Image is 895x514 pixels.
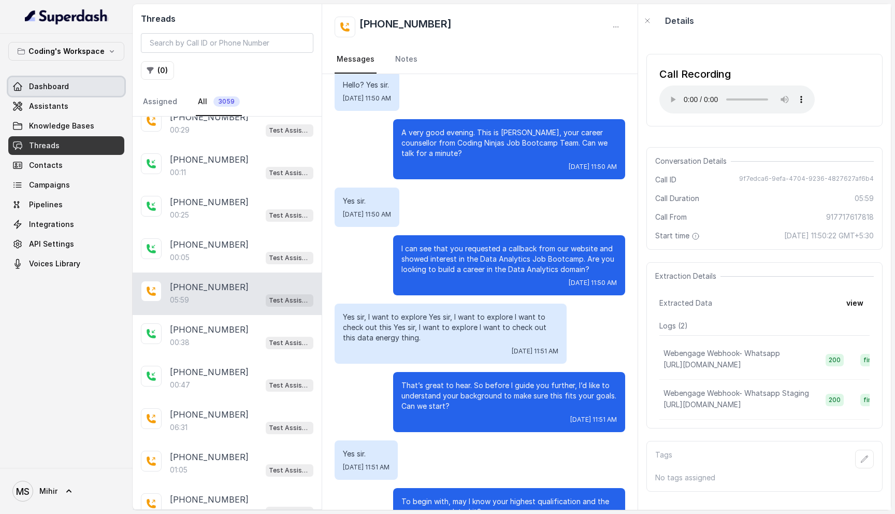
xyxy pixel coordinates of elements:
[269,465,310,476] p: Test Assistant-3
[663,400,741,409] span: [URL][DOMAIN_NAME]
[8,254,124,273] a: Voices Library
[8,195,124,214] a: Pipelines
[655,231,702,241] span: Start time
[213,96,240,107] span: 3059
[170,238,249,251] p: [PHONE_NUMBER]
[655,473,874,483] p: No tags assigned
[141,12,313,25] h2: Threads
[141,88,179,116] a: Assigned
[170,295,189,305] p: 05:59
[28,45,105,58] p: Coding's Workspace
[39,486,57,496] span: Mihir
[784,231,874,241] span: [DATE] 11:50:22 GMT+5:30
[8,97,124,116] a: Assistants
[826,212,874,222] span: 917717617818
[665,15,694,27] p: Details
[8,176,124,194] a: Campaigns
[659,67,815,81] div: Call Recording
[170,153,249,166] p: [PHONE_NUMBER]
[29,81,69,92] span: Dashboard
[170,422,187,433] p: 06:31
[141,33,313,53] input: Search by Call ID or Phone Number
[29,239,74,249] span: API Settings
[655,193,699,204] span: Call Duration
[16,486,30,497] text: MS
[8,42,124,61] button: Coding's Workspace
[29,160,63,170] span: Contacts
[655,271,720,281] span: Extraction Details
[29,101,68,111] span: Assistants
[343,94,391,103] span: [DATE] 11:50 AM
[401,380,617,411] p: That’s great to hear. So before I guide you further, I’d like to understand your background to ma...
[343,463,389,472] span: [DATE] 11:51 AM
[8,215,124,234] a: Integrations
[401,244,617,275] p: I can see that you requested a callback from our website and showed interest in the Data Analytic...
[570,416,617,424] span: [DATE] 11:51 AM
[141,61,174,80] button: (0)
[269,423,310,433] p: Test Assistant-3
[8,117,124,135] a: Knowledge Bases
[196,88,242,116] a: All3059
[659,298,712,308] span: Extracted Data
[343,80,391,90] p: Hello? Yes sir.
[170,451,249,463] p: [PHONE_NUMBER]
[655,212,687,222] span: Call From
[343,449,389,459] p: Yes sir.
[269,125,310,136] p: Test Assistant-3
[8,77,124,96] a: Dashboard
[170,196,249,208] p: [PHONE_NUMBER]
[29,259,80,269] span: Voices Library
[335,46,625,74] nav: Tabs
[269,380,310,391] p: Test Assistant-3
[569,163,617,171] span: [DATE] 11:50 AM
[663,360,741,369] span: [URL][DOMAIN_NAME]
[8,156,124,175] a: Contacts
[840,294,870,312] button: view
[569,279,617,287] span: [DATE] 11:50 AM
[343,312,558,343] p: Yes sir, I want to explore Yes sir, I want to explore I want to check out this Yes sir, I want to...
[269,253,310,263] p: Test Assistant-3
[170,380,190,390] p: 00:47
[8,136,124,155] a: Threads
[659,321,870,331] p: Logs ( 2 )
[170,281,249,293] p: [PHONE_NUMBER]
[170,493,249,506] p: [PHONE_NUMBER]
[25,8,108,25] img: light.svg
[393,46,420,74] a: Notes
[269,210,310,221] p: Test Assistant-3
[663,388,809,398] p: Webengage Webhook- Whatsapp Staging
[655,450,672,468] p: Tags
[170,366,249,378] p: [PHONE_NUMBER]
[170,167,186,178] p: 00:11
[170,125,190,135] p: 00:29
[29,199,63,210] span: Pipelines
[659,85,815,113] audio: Your browser does not support the audio element.
[269,168,310,178] p: Test Assistant-3
[860,394,891,406] span: finished
[359,17,452,37] h2: [PHONE_NUMBER]
[739,175,874,185] span: 9f7edca6-9efa-4704-9236-4827627af6b4
[826,394,844,406] span: 200
[170,323,249,336] p: [PHONE_NUMBER]
[512,347,558,355] span: [DATE] 11:51 AM
[855,193,874,204] span: 05:59
[826,354,844,366] span: 200
[29,140,60,151] span: Threads
[343,210,391,219] span: [DATE] 11:50 AM
[401,127,617,159] p: A very good evening. This is [PERSON_NAME], your career counsellor from Coding Ninjas Job Bootcam...
[170,408,249,421] p: [PHONE_NUMBER]
[170,111,249,123] p: [PHONE_NUMBER]
[29,121,94,131] span: Knowledge Bases
[170,465,187,475] p: 01:05
[860,354,891,366] span: finished
[29,180,70,190] span: Campaigns
[8,235,124,253] a: API Settings
[29,219,74,230] span: Integrations
[335,46,377,74] a: Messages
[141,88,313,116] nav: Tabs
[170,210,189,220] p: 00:25
[343,196,391,206] p: Yes sir.
[655,175,676,185] span: Call ID
[269,338,310,348] p: Test Assistant-3
[655,156,731,166] span: Conversation Details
